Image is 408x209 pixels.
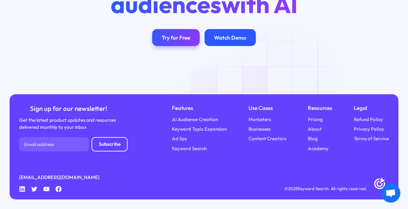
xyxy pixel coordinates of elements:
[381,183,400,203] div: Open chat
[19,137,128,151] form: Newsletter Form
[172,104,227,112] div: Features
[354,135,389,143] a: Terms of Service
[308,126,322,133] a: About
[214,34,246,41] div: Watch Demo
[308,145,329,152] a: Academy
[285,185,367,192] div: © Keyword Search. All rights reserved.
[19,117,118,131] div: Get the latest product updates and resources delivered monthly to your inbox
[172,116,218,123] a: AI Audience Creation
[162,34,190,41] div: Try for Free
[172,145,207,152] a: Keyword Search
[354,116,383,123] a: Refund Policy
[308,116,323,123] a: Pricing
[288,186,298,191] span: 2025
[19,137,89,151] input: Email address
[152,29,200,46] a: Try for Free
[249,135,286,143] a: Content Creators
[308,135,318,143] a: Blog
[249,116,271,123] a: Marketers
[249,104,286,112] div: Use Cases
[204,29,256,46] a: Watch Demo
[308,104,332,112] div: Resources
[92,137,128,151] input: Subscribe
[172,126,227,133] a: Keyword Topic Expansion
[172,135,187,143] a: Ad Spy
[354,104,389,112] div: Legal
[19,174,100,181] a: [EMAIL_ADDRESS][DOMAIN_NAME]
[19,104,118,113] div: Sign up for our newsletter!
[249,126,271,133] a: Businesses
[354,126,384,133] a: Privacy Policy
